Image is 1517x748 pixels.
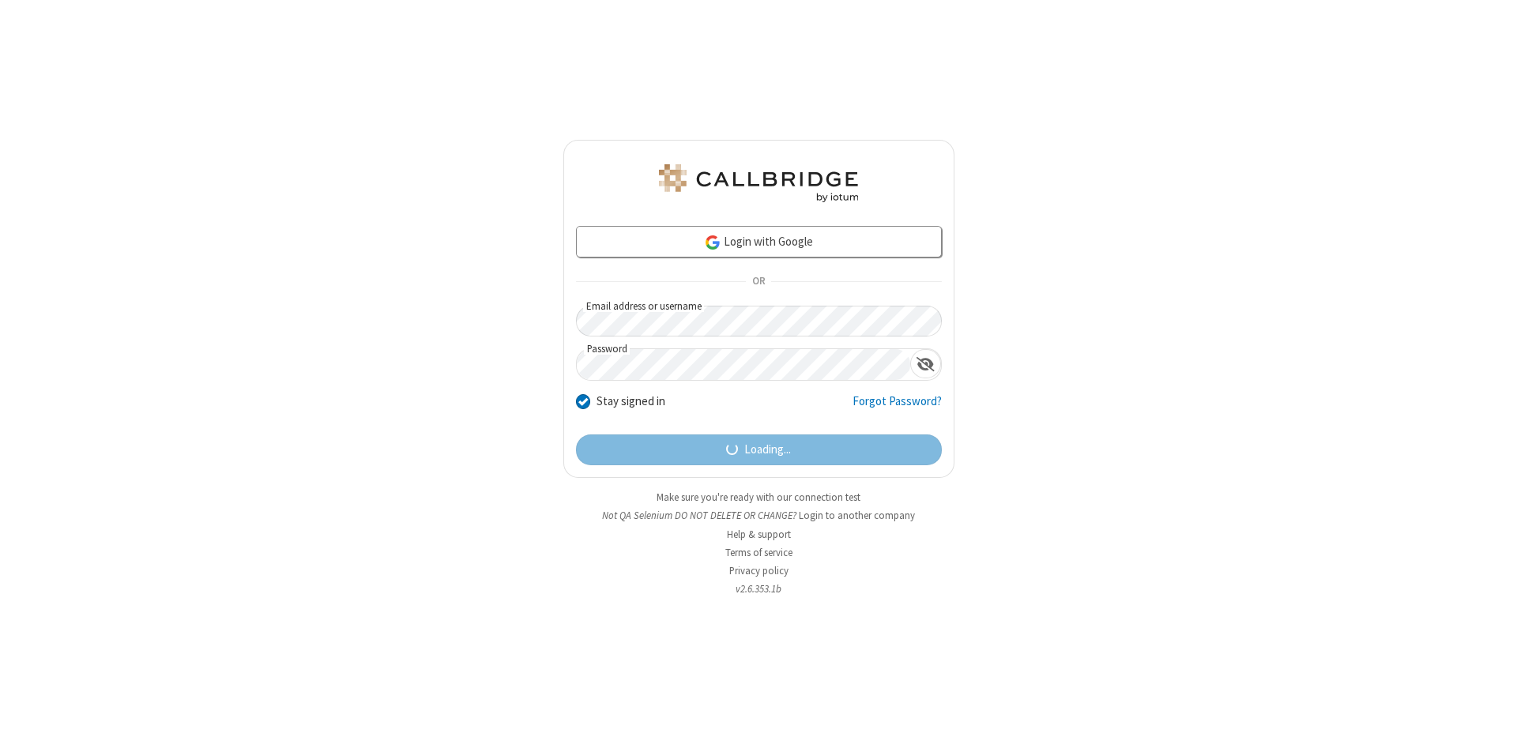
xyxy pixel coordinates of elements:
img: QA Selenium DO NOT DELETE OR CHANGE [656,164,861,202]
a: Login with Google [576,226,942,257]
a: Privacy policy [729,564,789,577]
input: Email address or username [576,306,942,336]
div: Show password [910,349,941,378]
label: Stay signed in [597,393,665,411]
img: google-icon.png [704,234,721,251]
span: Loading... [744,441,791,459]
button: Loading... [576,434,942,466]
a: Terms of service [725,546,792,559]
input: Password [577,349,910,380]
iframe: Chat [1477,707,1505,737]
a: Help & support [727,528,791,541]
a: Make sure you're ready with our connection test [657,491,860,504]
li: Not QA Selenium DO NOT DELETE OR CHANGE? [563,508,954,523]
a: Forgot Password? [853,393,942,423]
button: Login to another company [799,508,915,523]
span: OR [746,271,771,293]
li: v2.6.353.1b [563,581,954,596]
